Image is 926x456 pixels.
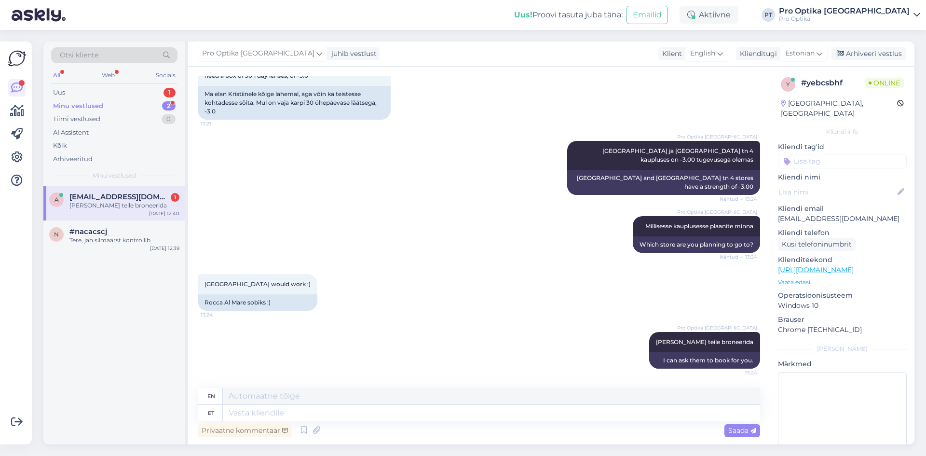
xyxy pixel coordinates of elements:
[208,405,214,421] div: et
[781,98,897,119] div: [GEOGRAPHIC_DATA], [GEOGRAPHIC_DATA]
[786,81,790,88] span: y
[677,324,757,332] span: Pro Optika [GEOGRAPHIC_DATA]
[198,424,292,437] div: Privaatne kommentaar
[778,204,907,214] p: Kliendi email
[785,48,815,59] span: Estonian
[778,325,907,335] p: Chrome [TECHNICAL_ID]
[54,196,59,203] span: a
[778,172,907,182] p: Kliendi nimi
[778,127,907,136] div: Kliendi info
[514,9,623,21] div: Proovi tasuta juba täna:
[53,114,100,124] div: Tiimi vestlused
[198,294,317,311] div: Rocca Al Mare sobiks :)
[720,253,757,261] span: Nähtud ✓ 13:24
[149,210,179,217] div: [DATE] 12:40
[514,10,532,19] b: Uus!
[60,50,98,60] span: Otsi kliente
[778,359,907,369] p: Märkmed
[567,170,760,195] div: [GEOGRAPHIC_DATA] and [GEOGRAPHIC_DATA] tn 4 stores have a strength of -3.00
[602,147,755,163] span: [GEOGRAPHIC_DATA] ja [GEOGRAPHIC_DATA] tn 4 kaupluses on -3.00 tugevusega olemas
[736,49,777,59] div: Klienditugi
[778,278,907,287] p: Vaata edasi ...
[680,6,738,24] div: Aktiivne
[778,228,907,238] p: Kliendi telefon
[162,101,176,111] div: 2
[720,195,757,203] span: Nähtud ✓ 13:24
[656,338,753,345] span: [PERSON_NAME] teile broneerida
[69,193,170,201] span: agne.rupkute@gmail.com
[171,193,179,202] div: 1
[53,154,93,164] div: Arhiveeritud
[69,201,179,210] div: [PERSON_NAME] teile broneerida
[778,315,907,325] p: Brauser
[779,7,920,23] a: Pro Optika [GEOGRAPHIC_DATA]Pro Optika
[53,101,103,111] div: Minu vestlused
[327,49,377,59] div: juhib vestlust
[778,265,854,274] a: [URL][DOMAIN_NAME]
[93,171,136,180] span: Minu vestlused
[204,280,311,288] span: [GEOGRAPHIC_DATA] would work :)
[202,48,314,59] span: Pro Optika [GEOGRAPHIC_DATA]
[778,214,907,224] p: [EMAIL_ADDRESS][DOMAIN_NAME]
[778,187,896,197] input: Lisa nimi
[53,88,65,97] div: Uus
[198,86,391,120] div: Ma elan Kristiinele kõige lähemal, aga võin ka teistesse kohtadesse sõita. Mul on vaja karpi 30 ü...
[778,255,907,265] p: Klienditeekond
[100,69,117,82] div: Web
[645,222,753,230] span: Millisesse kauplusesse plaanite minna
[677,133,757,140] span: Pro Optika [GEOGRAPHIC_DATA]
[778,301,907,311] p: Windows 10
[649,352,760,369] div: I can ask them to book for you.
[53,141,67,151] div: Kõik
[762,8,775,22] div: PT
[69,227,107,236] span: #nacacscj
[778,154,907,168] input: Lisa tag
[163,88,176,97] div: 1
[69,236,179,245] div: Tere, jah silmaarst kontrollib
[728,426,756,435] span: Saada
[801,77,865,89] div: # yebcsbhf
[677,208,757,216] span: Pro Optika [GEOGRAPHIC_DATA]
[778,142,907,152] p: Kliendi tag'id
[207,388,215,404] div: en
[778,290,907,301] p: Operatsioonisüsteem
[778,345,907,353] div: [PERSON_NAME]
[201,311,237,318] span: 13:24
[201,120,237,127] span: 13:21
[865,78,904,88] span: Online
[150,245,179,252] div: [DATE] 12:39
[831,47,906,60] div: Arhiveeri vestlus
[154,69,177,82] div: Socials
[633,236,760,253] div: Which store are you planning to go to?
[8,49,26,68] img: Askly Logo
[53,128,89,138] div: AI Assistent
[721,369,757,376] span: 13:24
[626,6,668,24] button: Emailid
[54,231,59,238] span: n
[779,15,910,23] div: Pro Optika
[658,49,682,59] div: Klient
[690,48,715,59] span: English
[162,114,176,124] div: 0
[779,7,910,15] div: Pro Optika [GEOGRAPHIC_DATA]
[778,238,856,251] div: Küsi telefoninumbrit
[51,69,62,82] div: All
